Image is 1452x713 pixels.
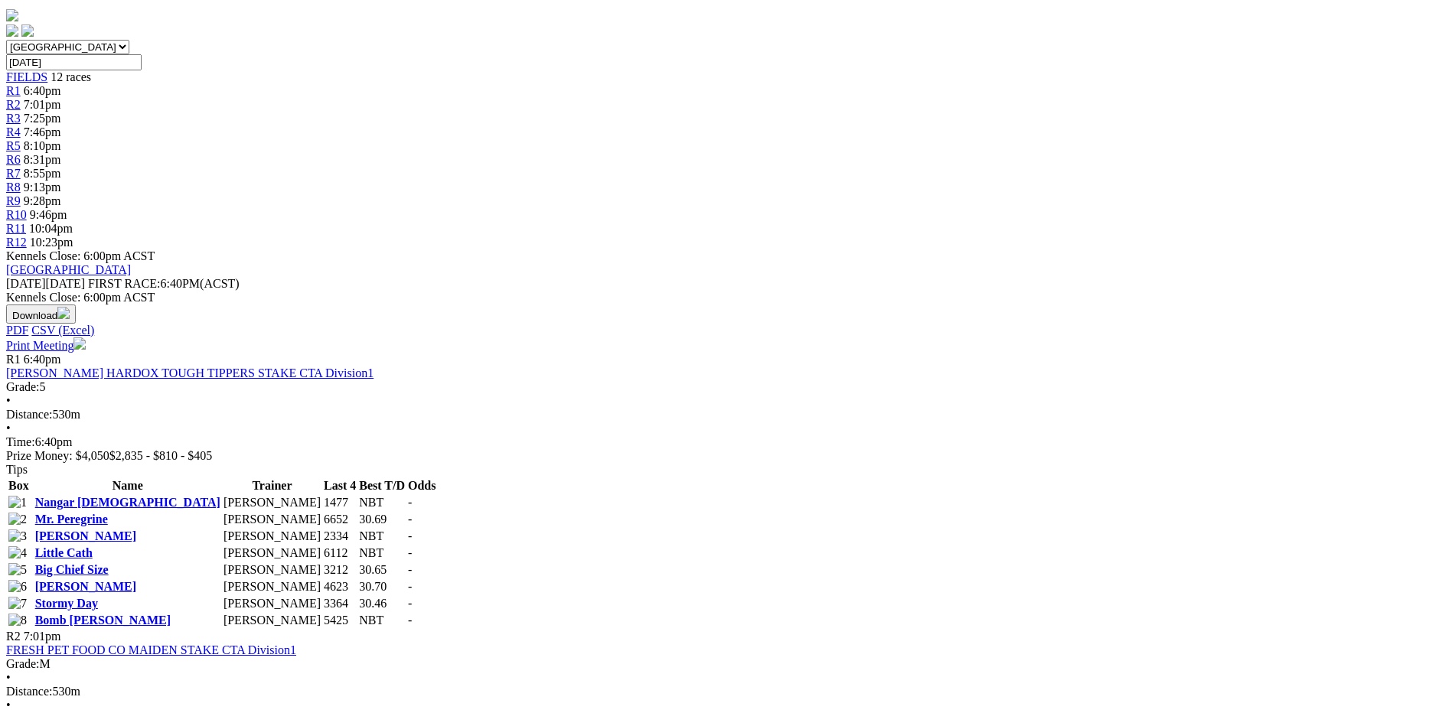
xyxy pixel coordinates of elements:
[35,614,171,627] a: Bomb [PERSON_NAME]
[6,125,21,138] a: R4
[24,194,61,207] span: 9:28pm
[323,562,357,578] td: 3212
[358,512,406,527] td: 30.69
[8,580,27,594] img: 6
[34,478,221,493] th: Name
[323,495,357,510] td: 1477
[6,339,86,352] a: Print Meeting
[358,478,406,493] th: Best T/D
[223,545,321,561] td: [PERSON_NAME]
[24,167,61,180] span: 8:55pm
[6,449,1446,463] div: Prize Money: $4,050
[408,580,412,593] span: -
[408,529,412,542] span: -
[323,613,357,628] td: 5425
[408,496,412,509] span: -
[6,304,76,324] button: Download
[24,139,61,152] span: 8:10pm
[35,496,220,509] a: Nangar [DEMOGRAPHIC_DATA]
[6,70,47,83] span: FIELDS
[24,181,61,194] span: 9:13pm
[21,24,34,37] img: twitter.svg
[35,580,136,593] a: [PERSON_NAME]
[323,529,357,544] td: 2334
[35,563,109,576] a: Big Chief Size
[24,630,61,643] span: 7:01pm
[6,181,21,194] span: R8
[408,563,412,576] span: -
[6,277,85,290] span: [DATE]
[31,324,94,337] a: CSV (Excel)
[6,222,26,235] span: R11
[24,125,61,138] span: 7:46pm
[223,495,321,510] td: [PERSON_NAME]
[6,24,18,37] img: facebook.svg
[6,84,21,97] a: R1
[6,98,21,111] a: R2
[6,643,296,656] a: FRESH PET FOOD CO MAIDEN STAKE CTA Division1
[57,307,70,319] img: download.svg
[6,422,11,435] span: •
[358,545,406,561] td: NBT
[6,324,28,337] a: PDF
[8,496,27,510] img: 1
[6,366,374,379] a: [PERSON_NAME] HARDOX TOUGH TIPPERS STAKE CTA Division1
[358,579,406,594] td: 30.70
[6,630,21,643] span: R2
[223,562,321,578] td: [PERSON_NAME]
[35,597,98,610] a: Stormy Day
[6,463,28,476] span: Tips
[6,208,27,221] span: R10
[6,153,21,166] a: R6
[6,277,46,290] span: [DATE]
[6,685,52,698] span: Distance:
[6,435,35,448] span: Time:
[358,495,406,510] td: NBT
[223,579,321,594] td: [PERSON_NAME]
[51,70,91,83] span: 12 races
[88,277,240,290] span: 6:40PM(ACST)
[30,236,73,249] span: 10:23pm
[29,222,73,235] span: 10:04pm
[6,236,27,249] a: R12
[8,597,27,610] img: 7
[24,153,61,166] span: 8:31pm
[358,562,406,578] td: 30.65
[407,478,436,493] th: Odds
[6,685,1446,698] div: 530m
[8,563,27,577] img: 5
[6,194,21,207] a: R9
[6,380,40,393] span: Grade:
[6,657,1446,671] div: M
[408,513,412,526] span: -
[6,54,142,70] input: Select date
[88,277,160,290] span: FIRST RACE:
[6,167,21,180] a: R7
[6,671,11,684] span: •
[6,112,21,125] a: R3
[408,546,412,559] span: -
[323,596,357,611] td: 3364
[323,478,357,493] th: Last 4
[24,84,61,97] span: 6:40pm
[323,579,357,594] td: 4623
[323,545,357,561] td: 6112
[24,112,61,125] span: 7:25pm
[6,291,1446,304] div: Kennels Close: 6:00pm ACST
[8,513,27,526] img: 2
[6,394,11,407] span: •
[6,139,21,152] a: R5
[408,597,412,610] span: -
[30,208,67,221] span: 9:46pm
[408,614,412,627] span: -
[6,408,1446,422] div: 530m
